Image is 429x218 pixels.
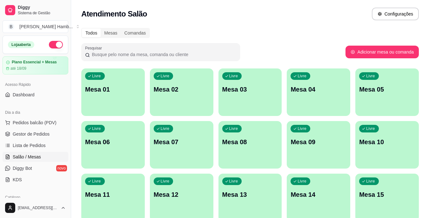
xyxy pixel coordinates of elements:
p: Livre [161,74,170,79]
span: Salão / Mesas [13,154,41,160]
button: LivreMesa 06 [81,121,145,169]
div: Comandas [121,29,150,37]
p: Mesa 03 [222,85,278,94]
button: LivreMesa 03 [218,68,282,116]
span: Lista de Pedidos [13,142,46,149]
p: Mesa 10 [359,138,415,146]
a: Dashboard [3,90,68,100]
p: Livre [298,179,306,184]
span: [EMAIL_ADDRESS][DOMAIN_NAME] [18,205,58,210]
input: Pesquisar [90,51,236,58]
button: Pedidos balcão (PDV) [3,118,68,128]
p: Mesa 01 [85,85,141,94]
button: [EMAIL_ADDRESS][DOMAIN_NAME] [3,200,68,215]
p: Mesa 08 [222,138,278,146]
span: Sistema de Gestão [18,10,66,16]
p: Livre [366,74,375,79]
p: Mesa 04 [291,85,346,94]
div: Dia a dia [3,107,68,118]
p: Mesa 13 [222,190,278,199]
a: KDS [3,175,68,185]
p: Livre [161,126,170,131]
div: Loja aberta [8,41,34,48]
button: LivreMesa 05 [355,68,419,116]
h2: Atendimento Salão [81,9,147,19]
p: Livre [229,126,238,131]
button: Configurações [372,8,419,20]
p: Mesa 02 [154,85,210,94]
div: [PERSON_NAME] Hamb ... [19,23,73,30]
p: Livre [298,74,306,79]
button: LivreMesa 08 [218,121,282,169]
label: Pesquisar [85,45,104,51]
p: Mesa 09 [291,138,346,146]
p: Livre [366,179,375,184]
button: LivreMesa 09 [287,121,350,169]
button: Adicionar mesa ou comanda [345,46,419,58]
p: Mesa 14 [291,190,346,199]
button: Select a team [3,20,68,33]
p: Livre [366,126,375,131]
button: LivreMesa 02 [150,68,213,116]
button: LivreMesa 04 [287,68,350,116]
p: Mesa 06 [85,138,141,146]
p: Livre [229,74,238,79]
span: Dashboard [13,92,35,98]
a: Diggy Botnovo [3,163,68,173]
article: Plano Essencial + Mesas [12,60,57,65]
span: Diggy [18,5,66,10]
div: Acesso Rápido [3,80,68,90]
p: Mesa 11 [85,190,141,199]
span: Diggy Bot [13,165,32,171]
button: LivreMesa 01 [81,68,145,116]
div: Catálogo [3,192,68,202]
span: B [8,23,14,30]
span: Gestor de Pedidos [13,131,50,137]
div: Todos [82,29,101,37]
span: Pedidos balcão (PDV) [13,119,57,126]
div: Mesas [101,29,121,37]
a: Gestor de Pedidos [3,129,68,139]
a: Lista de Pedidos [3,140,68,151]
p: Livre [298,126,306,131]
a: Plano Essencial + Mesasaté 18/09 [3,56,68,74]
p: Livre [92,74,101,79]
article: até 18/09 [10,66,26,71]
p: Mesa 05 [359,85,415,94]
p: Mesa 15 [359,190,415,199]
p: Livre [92,179,101,184]
p: Livre [229,179,238,184]
p: Livre [161,179,170,184]
button: Alterar Status [49,41,63,48]
a: DiggySistema de Gestão [3,3,68,18]
a: Salão / Mesas [3,152,68,162]
p: Mesa 12 [154,190,210,199]
button: LivreMesa 10 [355,121,419,169]
span: KDS [13,176,22,183]
p: Livre [92,126,101,131]
p: Mesa 07 [154,138,210,146]
button: LivreMesa 07 [150,121,213,169]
